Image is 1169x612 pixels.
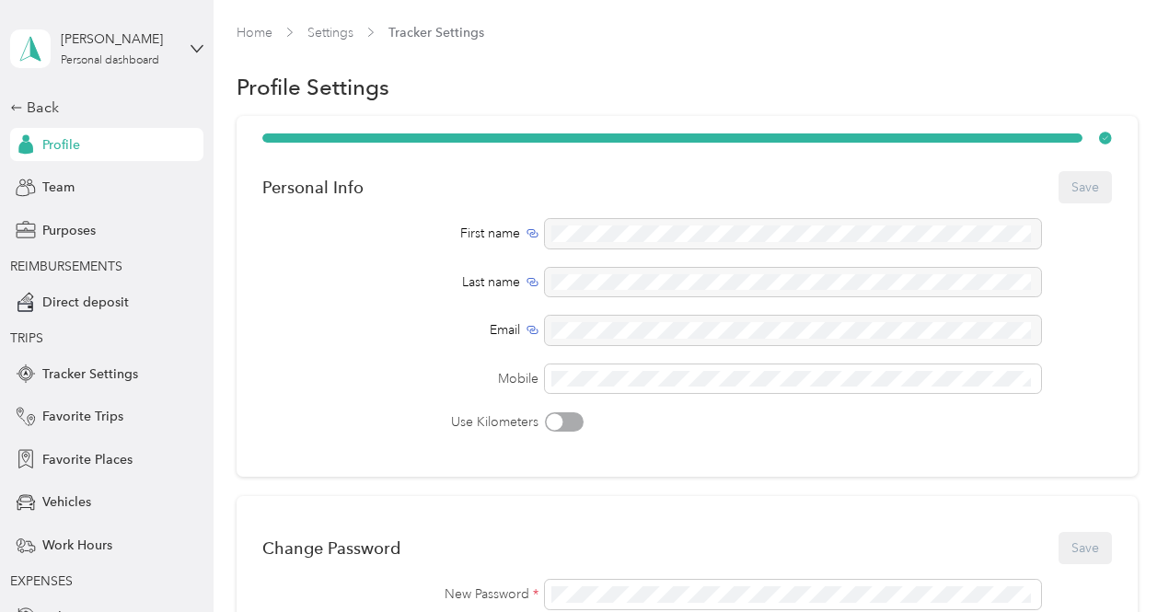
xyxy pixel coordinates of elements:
span: Email [490,320,520,340]
div: Personal Info [262,178,364,197]
h1: Profile Settings [237,77,389,97]
div: Personal dashboard [61,55,159,66]
span: EXPENSES [10,573,73,589]
iframe: Everlance-gr Chat Button Frame [1066,509,1169,612]
span: First name [460,224,520,243]
span: REIMBURSEMENTS [10,259,122,274]
label: Use Kilometers [262,412,539,432]
div: [PERSON_NAME] [61,29,176,49]
span: Team [42,178,75,197]
span: Last name [462,272,520,292]
label: New Password [262,584,539,604]
a: Settings [307,25,353,40]
span: Tracker Settings [42,364,138,384]
span: Purposes [42,221,96,240]
div: Change Password [262,538,400,558]
a: Home [237,25,272,40]
span: Favorite Places [42,450,133,469]
span: Vehicles [42,492,91,512]
span: Tracker Settings [388,23,484,42]
span: Direct deposit [42,293,129,312]
div: Back [10,97,194,119]
span: TRIPS [10,330,43,346]
span: Work Hours [42,536,112,555]
span: Favorite Trips [42,407,123,426]
label: Mobile [262,369,539,388]
span: Profile [42,135,80,155]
